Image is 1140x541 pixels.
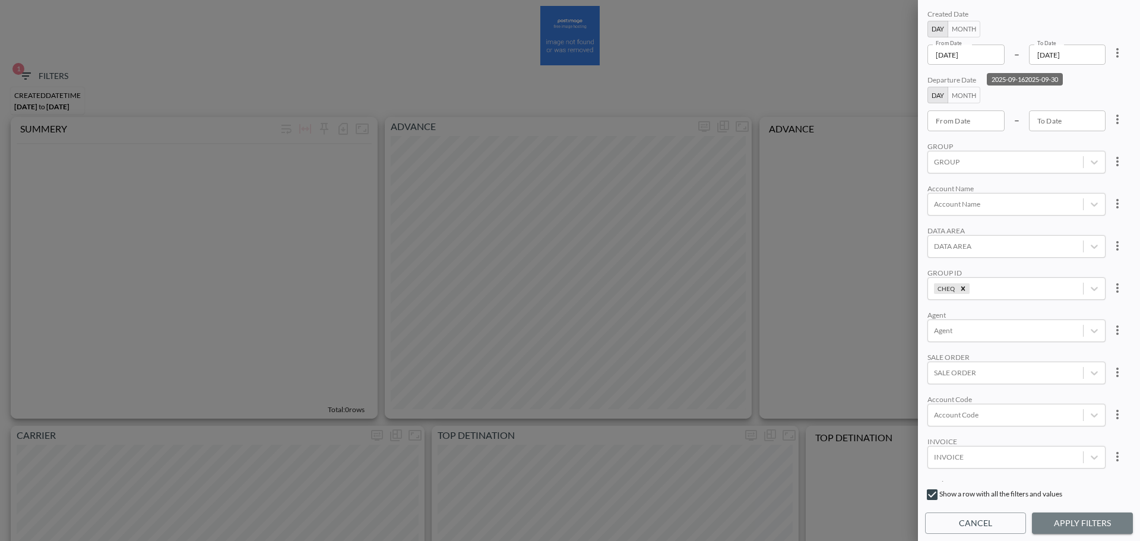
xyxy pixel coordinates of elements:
input: YYYY-MM-DD [927,110,1005,131]
button: Apply Filters [1032,512,1133,534]
div: 2025-09-162025-09-30 [927,10,1130,65]
button: more [1106,107,1129,131]
div: INVOICE [927,437,1106,446]
button: more [1106,403,1129,426]
input: YYYY-MM-DD [1029,110,1106,131]
div: SALE ORDER [927,353,1106,362]
button: more [1106,234,1129,258]
div: GROUP ID [927,268,1106,277]
button: more [1106,276,1129,300]
button: more [1106,445,1129,469]
label: To Date [1037,39,1056,47]
button: more [1106,150,1129,173]
button: Month [948,21,980,37]
div: Account Code [927,395,1106,404]
div: Departure Date [927,75,1106,87]
div: Remove CHEQ [957,283,970,294]
button: more [1106,318,1129,342]
button: more [1106,360,1129,384]
p: – [1014,47,1019,61]
div: Show a row with all the filters and values [925,488,1133,507]
div: CHEQ [934,283,957,294]
button: Month [948,87,980,103]
input: YYYY-MM-DD [1029,45,1106,65]
p: – [1014,113,1019,126]
button: Day [927,21,948,37]
div: GROUP [927,142,1106,151]
div: Created Date [927,10,1106,21]
div: 2025-09-162025-09-30 [987,73,1063,86]
button: more [1106,192,1129,216]
div: Agent [927,311,1106,319]
input: YYYY-MM-DD [927,45,1005,65]
div: Invoice for [927,479,1106,488]
div: DATA AREA [927,226,1106,235]
div: CHEQ [927,268,1130,300]
button: Cancel [925,512,1026,534]
div: Account Name [927,184,1106,193]
label: From Date [936,39,962,47]
button: Day [927,87,948,103]
button: more [1106,41,1129,65]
